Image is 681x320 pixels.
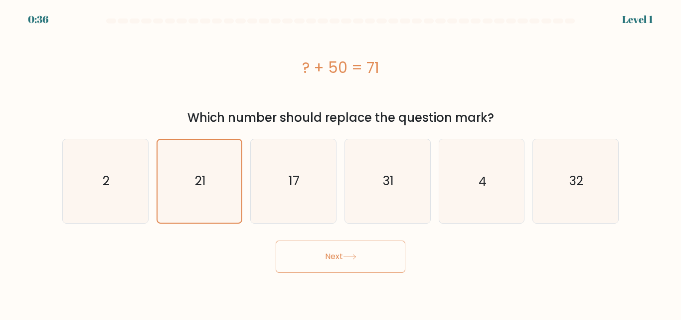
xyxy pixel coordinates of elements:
[622,12,653,27] div: Level 1
[289,172,300,190] text: 17
[103,172,110,190] text: 2
[62,56,619,79] div: ? + 50 = 71
[195,172,206,190] text: 21
[383,172,394,190] text: 31
[569,172,583,190] text: 32
[479,172,487,190] text: 4
[276,241,405,273] button: Next
[28,12,48,27] div: 0:36
[68,109,613,127] div: Which number should replace the question mark?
